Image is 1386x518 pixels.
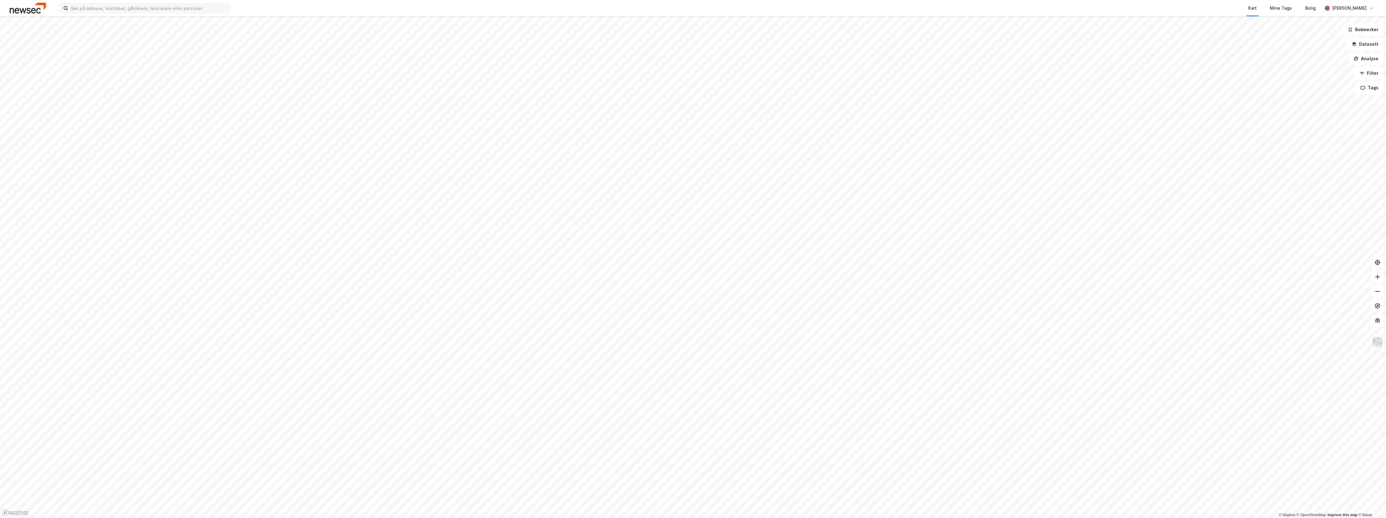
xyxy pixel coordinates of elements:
img: newsec-logo.f6e21ccffca1b3a03d2d.png [10,3,46,13]
input: Søk på adresse, matrikkel, gårdeiere, leietakere eller personer [68,4,230,13]
div: Kart [1248,5,1257,12]
div: Mine Tags [1270,5,1292,12]
div: Bolig [1305,5,1316,12]
iframe: Chat Widget [1356,489,1386,518]
div: [PERSON_NAME] [1332,5,1367,12]
div: Kontrollprogram for chat [1356,489,1386,518]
